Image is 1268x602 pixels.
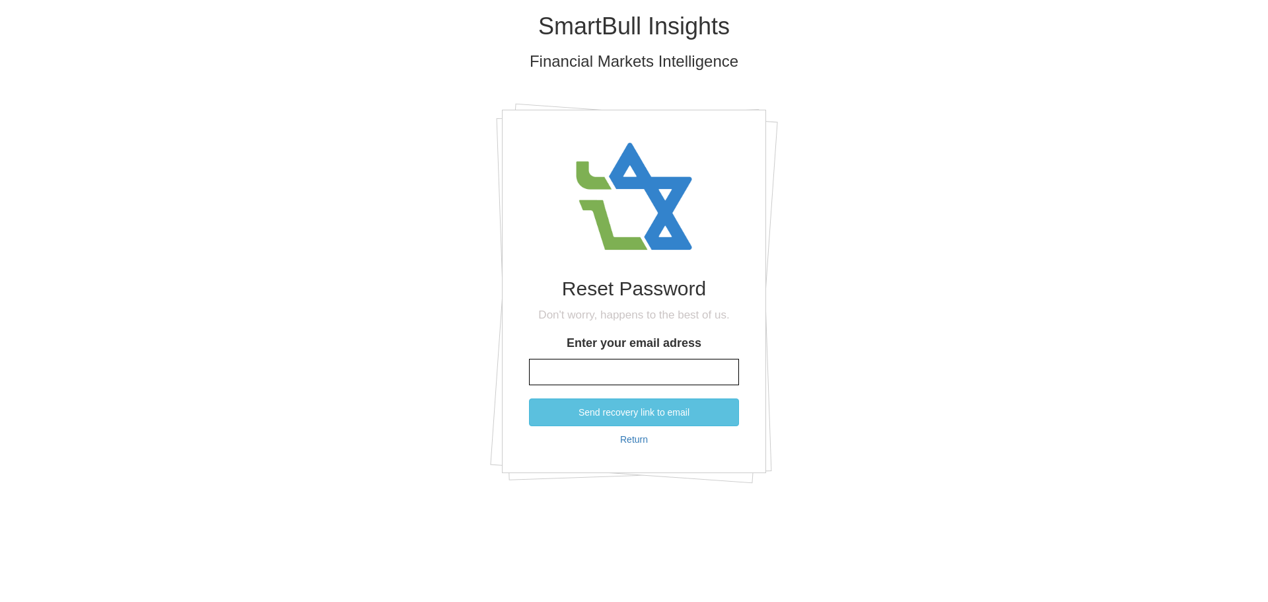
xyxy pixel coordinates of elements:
[568,130,700,264] img: avatar
[248,53,1020,70] h3: Financial Markets Intelligence
[248,13,1020,40] h1: SmartBull Insights
[620,434,648,445] a: Return
[529,309,739,322] h4: Don't worry, happens to the best of us.
[529,359,739,385] input: Enter your email adress
[529,335,739,385] label: Enter your email adress
[529,398,739,426] button: Send recovery link to email
[529,278,739,299] h1: Reset Password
